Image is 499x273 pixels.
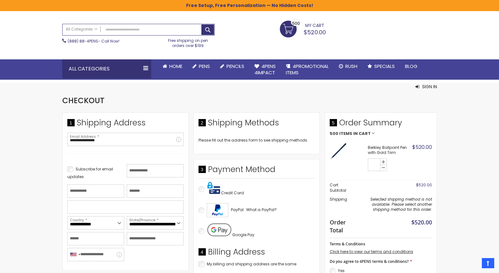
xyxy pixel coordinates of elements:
[68,38,119,44] span: - Call Now!
[281,59,334,80] a: 4PROMOTIONALITEMS
[374,63,395,70] span: Specials
[400,59,422,73] a: Blog
[68,248,82,261] div: United States: +1
[330,241,365,247] span: Terms & Conditions
[249,59,281,80] a: 4Pens4impact
[62,95,105,106] span: Checkout
[330,181,354,195] th: Cart Subtotal
[330,217,351,234] strong: Order Total
[207,261,296,267] span: My billing and shipping address are the same
[422,83,437,90] span: Sign In
[280,21,326,37] a: $520.00 500
[286,63,329,76] span: 4PROMOTIONAL ITEMS
[339,131,371,136] span: Items in Cart
[68,38,98,44] a: (888) 88-4PENS
[67,166,113,179] span: Subscribe for email updates
[330,259,408,264] span: Do you agree to 4PENS terms & conditions?
[158,59,187,73] a: Home
[169,63,182,70] span: Home
[232,232,254,237] span: Google Pay
[330,196,347,202] span: Shipping
[412,143,432,151] span: $520.00
[330,117,432,131] span: Order Summary
[63,24,101,35] a: All Categories
[207,182,220,194] img: Pay with credit card
[187,59,215,73] a: Pens
[411,218,432,226] span: $520.00
[254,63,276,76] span: 4Pens 4impact
[207,223,231,236] img: Pay with Google Pay
[62,59,151,78] div: All Categories
[199,138,315,143] div: Please fill out the address form to see shipping methods.
[199,63,210,70] span: Pens
[370,196,432,212] span: Selected shipping method is not available. Please select another shipping method for this order.
[199,117,315,131] div: Shipping Methods
[330,249,413,254] a: Click here to view our terms and conditions
[330,142,347,160] img: Berkley Ballpoint Pen with Gold Trim-Blue
[362,59,400,73] a: Specials
[67,117,184,131] div: Shipping Address
[221,190,244,196] span: Credit Card
[215,59,249,73] a: Pencils
[207,203,228,217] img: Acceptance Mark
[246,207,277,212] span: What is PayPal?
[292,20,300,26] span: 500
[405,63,417,70] span: Blog
[416,182,432,188] span: $520.00
[330,131,338,136] span: 500
[334,59,362,73] a: Rush
[161,36,215,48] div: Free shipping on pen orders over $199
[345,63,357,70] span: Rush
[226,63,244,70] span: Pencils
[231,207,244,212] span: PayPal
[66,27,98,32] span: All Categories
[304,28,326,36] span: $520.00
[246,206,277,214] a: What is PayPal?
[199,247,315,261] div: Billing Address
[415,83,437,90] button: Sign In
[368,145,411,155] strong: Berkley Ballpoint Pen with Gold Trim
[199,164,315,178] div: Payment Method
[447,256,499,273] iframe: Google Customer Reviews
